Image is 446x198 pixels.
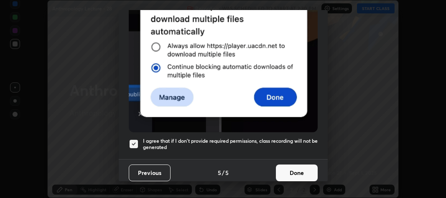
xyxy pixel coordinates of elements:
[129,165,171,181] button: Previous
[225,168,229,177] h4: 5
[276,165,318,181] button: Done
[222,168,224,177] h4: /
[218,168,221,177] h4: 5
[143,138,318,151] h5: I agree that if I don't provide required permissions, class recording will not be generated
